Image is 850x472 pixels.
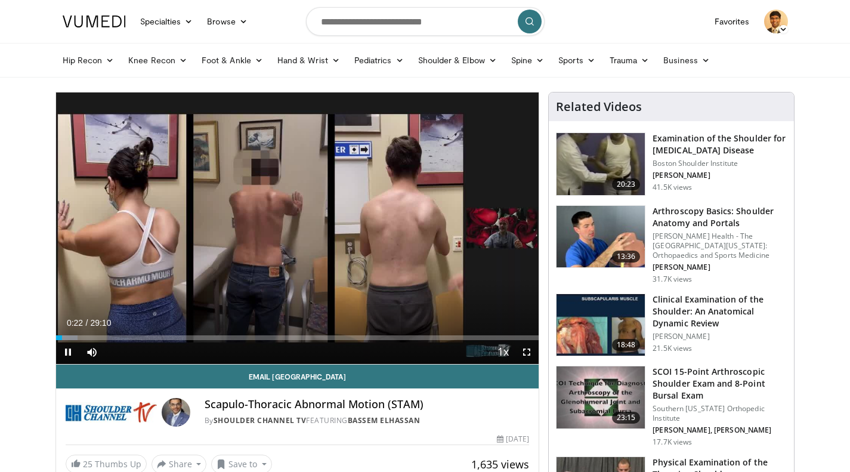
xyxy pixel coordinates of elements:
a: 13:36 Arthroscopy Basics: Shoulder Anatomy and Portals [PERSON_NAME] Health - The [GEOGRAPHIC_DAT... [556,205,787,284]
h3: Arthroscopy Basics: Shoulder Anatomy and Portals [653,205,787,229]
h3: SCOI 15-Point Arthroscopic Shoulder Exam and 8-Point Bursal Exam [653,366,787,402]
a: Pediatrics [347,48,411,72]
button: Fullscreen [515,340,539,364]
img: Avatar [764,10,788,33]
a: Foot & Ankle [194,48,270,72]
a: Hip Recon [55,48,122,72]
img: 3Gduepif0T1UGY8H4xMDoxOjByO_JhYE.150x105_q85_crop-smart_upscale.jpg [557,366,645,428]
a: Knee Recon [121,48,194,72]
a: Trauma [602,48,657,72]
h4: Related Videos [556,100,642,114]
a: Spine [504,48,551,72]
p: [PERSON_NAME], [PERSON_NAME] [653,425,787,435]
a: Hand & Wrist [270,48,347,72]
p: [PERSON_NAME] [653,263,787,272]
p: Boston Shoulder Institute [653,159,787,168]
button: Playback Rate [491,340,515,364]
a: Sports [551,48,602,72]
p: Southern [US_STATE] Orthopedic Institute [653,404,787,423]
p: [PERSON_NAME] [653,171,787,180]
a: 23:15 SCOI 15-Point Arthroscopic Shoulder Exam and 8-Point Bursal Exam Southern [US_STATE] Orthop... [556,366,787,447]
p: 41.5K views [653,183,692,192]
img: 275771_0002_1.png.150x105_q85_crop-smart_upscale.jpg [557,294,645,356]
span: 0:22 [67,318,83,328]
a: Shoulder Channel TV [214,415,307,425]
span: 20:23 [612,178,641,190]
a: 20:23 Examination of the Shoulder for [MEDICAL_DATA] Disease Boston Shoulder Institute [PERSON_NA... [556,132,787,196]
span: 1,635 views [471,457,529,471]
a: Bassem Elhassan [348,415,421,425]
img: Avatar [162,398,190,427]
div: Progress Bar [56,335,539,340]
p: 31.7K views [653,274,692,284]
h4: Scapulo-Thoracic Abnormal Motion (STAM) [205,398,529,411]
span: 29:10 [90,318,111,328]
div: [DATE] [497,434,529,445]
a: Business [656,48,717,72]
a: Specialties [133,10,200,33]
a: Email [GEOGRAPHIC_DATA] [56,365,539,388]
img: 9534a039-0eaa-4167-96cf-d5be049a70d8.150x105_q85_crop-smart_upscale.jpg [557,206,645,268]
video-js: Video Player [56,92,539,365]
p: 17.7K views [653,437,692,447]
div: By FEATURING [205,415,529,426]
img: Shoulder Channel TV [66,398,157,427]
button: Mute [80,340,104,364]
h3: Examination of the Shoulder for [MEDICAL_DATA] Disease [653,132,787,156]
span: 25 [83,458,92,470]
input: Search topics, interventions [306,7,545,36]
a: 18:48 Clinical Examination of the Shoulder: An Anatomical Dynamic Review [PERSON_NAME] 21.5K views [556,294,787,357]
img: VuMedi Logo [63,16,126,27]
span: / [86,318,88,328]
p: 21.5K views [653,344,692,353]
button: Pause [56,340,80,364]
span: 23:15 [612,412,641,424]
p: [PERSON_NAME] Health - The [GEOGRAPHIC_DATA][US_STATE]: Orthopaedics and Sports Medicine [653,232,787,260]
h3: Clinical Examination of the Shoulder: An Anatomical Dynamic Review [653,294,787,329]
p: [PERSON_NAME] [653,332,787,341]
a: Shoulder & Elbow [411,48,504,72]
a: Browse [200,10,255,33]
img: Screen_shot_2010-09-13_at_8.52.47_PM_1.png.150x105_q85_crop-smart_upscale.jpg [557,133,645,195]
span: 18:48 [612,339,641,351]
span: 13:36 [612,251,641,263]
a: Favorites [707,10,757,33]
